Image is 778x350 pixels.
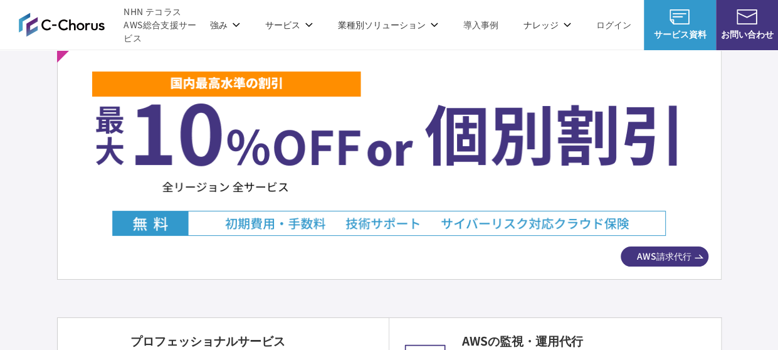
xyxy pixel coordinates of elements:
[523,18,571,31] p: ナレッジ
[210,18,240,31] p: 強み
[463,18,498,31] a: 導入事例
[19,13,105,37] img: AWS総合支援サービス C-Chorus
[124,5,197,45] span: NHN テコラス AWS総合支援サービス
[596,18,631,31] a: ログイン
[670,9,690,24] img: AWS総合支援サービス C-Chorus サービス資料
[644,28,717,41] span: サービス資料
[92,70,686,236] img: 最大10%OFFor個別割引(EC2 15%OFF・CloudFront 65%OFFなど) 初期費用・手数料、技術サポート、サイバー対応クラウド保険 無料
[19,5,197,45] a: AWS総合支援サービス C-Chorus NHN テコラスAWS総合支援サービス
[130,332,376,349] h4: プロフェッショナルサービス
[716,28,778,41] span: お問い合わせ
[462,332,708,349] h4: AWSの監視・運用代行
[621,250,708,263] span: AWS請求代行
[338,18,438,31] p: 業種別ソリューション
[737,9,757,24] img: お問い合わせ
[265,18,313,31] p: サービス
